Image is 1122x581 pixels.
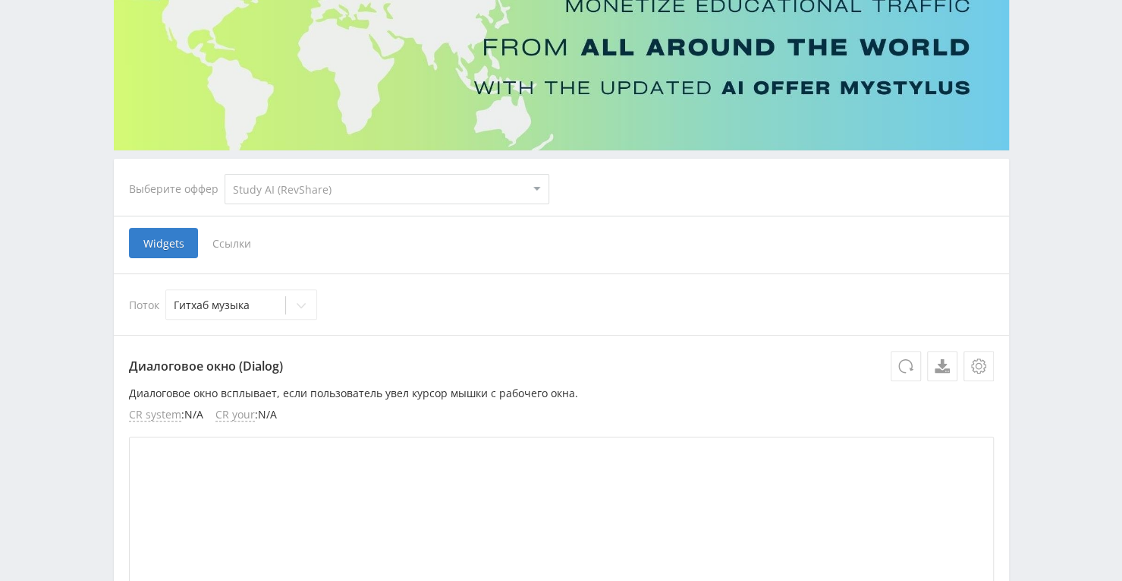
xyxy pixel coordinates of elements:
div: Выберите оффер [129,183,225,195]
div: Поток [129,289,994,320]
span: Ссылки [198,228,266,258]
p: Диалоговое окно (Dialog) [129,351,994,381]
button: Обновить [891,351,921,381]
li: : N/A [129,409,203,422]
span: Widgets [129,228,198,258]
span: CR system [129,409,181,422]
p: Диалоговое окно всплывает, если пользователь увел курсор мышки с рабочего окна. [129,387,994,399]
a: Скачать [927,351,957,381]
span: CR your [215,409,255,422]
li: : N/A [215,409,277,422]
button: Настройки [963,351,994,381]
